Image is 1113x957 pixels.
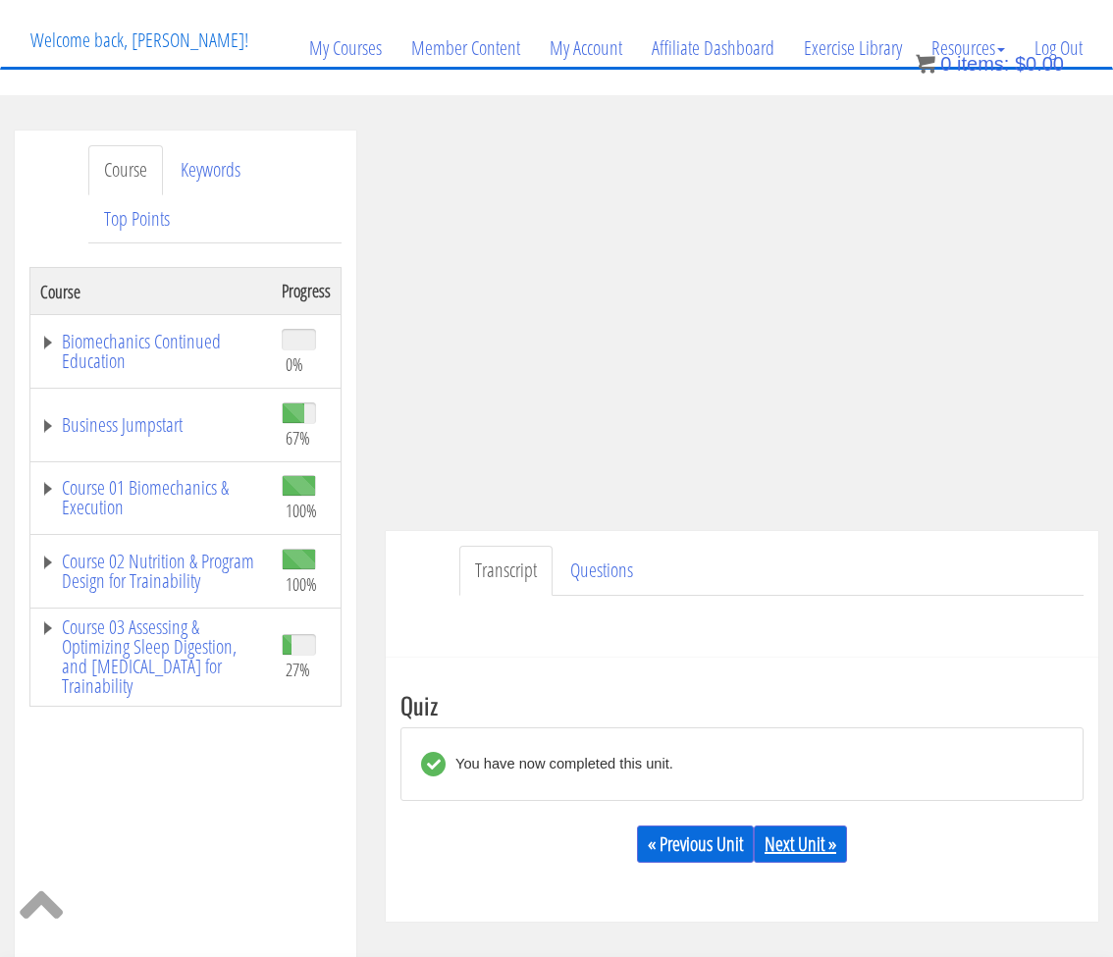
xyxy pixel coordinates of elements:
span: $ [1015,53,1026,75]
a: Exercise Library [789,1,917,95]
a: Affiliate Dashboard [637,1,789,95]
span: 0% [286,353,303,375]
a: Biomechanics Continued Education [40,332,262,371]
a: Course 02 Nutrition & Program Design for Trainability [40,552,262,591]
p: Welcome back, [PERSON_NAME]! [16,1,263,80]
span: 67% [286,427,310,449]
a: Course 01 Biomechanics & Execution [40,478,262,517]
a: My Account [535,1,637,95]
bdi: 0.00 [1015,53,1064,75]
div: You have now completed this unit. [446,752,673,776]
a: Business Jumpstart [40,415,262,435]
a: Resources [917,1,1020,95]
a: « Previous Unit [637,825,754,863]
span: 100% [286,573,317,595]
img: icon11.png [916,54,935,74]
span: items: [957,53,1009,75]
a: Keywords [165,145,256,195]
a: Course [88,145,163,195]
a: Questions [555,546,649,596]
a: 0 items: $0.00 [916,53,1064,75]
a: Log Out [1020,1,1097,95]
span: 27% [286,659,310,680]
a: My Courses [294,1,397,95]
a: Top Points [88,194,185,244]
a: Next Unit » [754,825,847,863]
span: 0 [940,53,951,75]
th: Progress [272,268,342,315]
a: Member Content [397,1,535,95]
th: Course [30,268,273,315]
h3: Quiz [400,692,1084,718]
a: Course 03 Assessing & Optimizing Sleep Digestion, and [MEDICAL_DATA] for Trainability [40,617,262,696]
a: Transcript [459,546,553,596]
span: 100% [286,500,317,521]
